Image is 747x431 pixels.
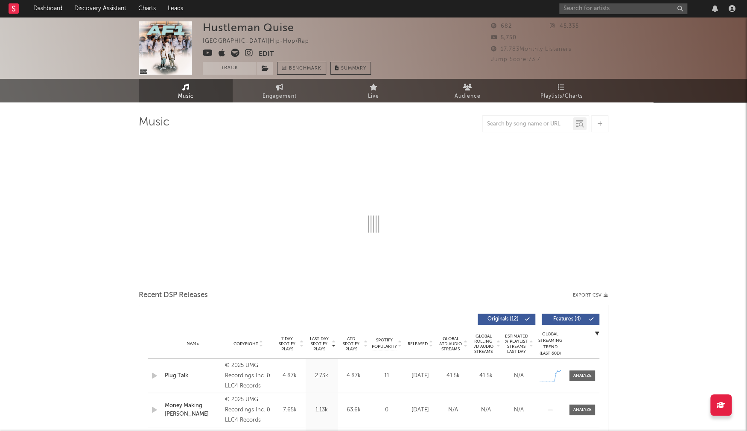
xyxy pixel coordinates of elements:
[559,3,687,14] input: Search for artists
[372,406,402,414] div: 0
[203,36,319,47] div: [GEOGRAPHIC_DATA] | Hip-Hop/Rap
[327,79,420,102] a: Live
[308,372,336,380] div: 2.73k
[203,21,294,34] div: Hustleman Quise
[406,372,435,380] div: [DATE]
[372,337,397,350] span: Spotify Popularity
[491,35,516,41] span: 5,750
[276,336,298,352] span: 7 Day Spotify Plays
[276,406,303,414] div: 7.65k
[165,402,221,418] a: Money Making [PERSON_NAME]
[550,23,579,29] span: 45,335
[505,334,528,354] span: Estimated % Playlist Streams Last Day
[483,121,573,128] input: Search by song name or URL
[139,79,233,102] a: Music
[540,91,583,102] span: Playlists/Charts
[139,290,208,300] span: Recent DSP Releases
[340,406,368,414] div: 63.6k
[225,395,271,425] div: © 2025 UMG Recordings Inc. & LLC4 Records
[178,91,194,102] span: Music
[505,372,533,380] div: N/A
[203,62,256,75] button: Track
[472,372,500,380] div: 41.5k
[439,372,467,380] div: 41.5k
[276,372,303,380] div: 4.87k
[408,341,428,347] span: Released
[478,314,535,325] button: Originals(12)
[491,23,512,29] span: 682
[308,406,336,414] div: 1.13k
[406,406,435,414] div: [DATE]
[308,336,330,352] span: Last Day Spotify Plays
[263,91,297,102] span: Engagement
[420,79,514,102] a: Audience
[340,372,368,380] div: 4.87k
[491,57,540,62] span: Jump Score: 73.7
[225,361,271,391] div: © 2025 UMG Recordings Inc. & LLC4 Records
[439,336,462,352] span: Global ATD Audio Streams
[289,64,321,74] span: Benchmark
[330,62,371,75] button: Summary
[340,336,362,352] span: ATD Spotify Plays
[505,406,533,414] div: N/A
[259,49,274,59] button: Edit
[439,406,467,414] div: N/A
[483,317,522,322] span: Originals ( 12 )
[472,406,500,414] div: N/A
[165,341,221,347] div: Name
[165,372,221,380] a: Plug Talk
[368,91,379,102] span: Live
[455,91,481,102] span: Audience
[542,314,599,325] button: Features(4)
[372,372,402,380] div: 11
[514,79,608,102] a: Playlists/Charts
[491,47,572,52] span: 17,783 Monthly Listeners
[233,341,258,347] span: Copyright
[277,62,326,75] a: Benchmark
[233,79,327,102] a: Engagement
[537,331,563,357] div: Global Streaming Trend (Last 60D)
[573,293,608,298] button: Export CSV
[472,334,495,354] span: Global Rolling 7D Audio Streams
[341,66,366,71] span: Summary
[547,317,587,322] span: Features ( 4 )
